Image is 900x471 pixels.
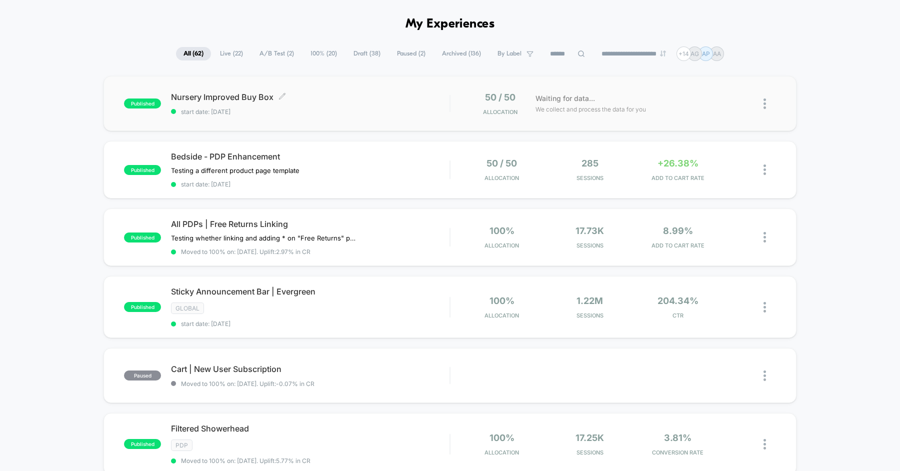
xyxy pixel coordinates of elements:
[636,174,719,181] span: ADD TO CART RATE
[124,370,161,380] span: paused
[171,151,449,161] span: Bedside - PDP Enhancement
[581,158,598,168] span: 285
[389,47,433,60] span: Paused ( 2 )
[575,225,604,236] span: 17.73k
[484,449,519,456] span: Allocation
[702,50,710,57] p: AP
[664,432,691,443] span: 3.81%
[489,295,514,306] span: 100%
[663,225,693,236] span: 8.99%
[763,98,766,109] img: close
[181,457,310,464] span: Moved to 100% on: [DATE] . Uplift: 5.77% in CR
[636,449,719,456] span: CONVERSION RATE
[171,166,299,174] span: Testing a different product page template
[181,380,314,387] span: Moved to 100% on: [DATE] . Uplift: -0.07% in CR
[303,47,344,60] span: 100% ( 20 )
[484,242,519,249] span: Allocation
[346,47,388,60] span: Draft ( 38 )
[405,17,495,31] h1: My Experiences
[171,92,449,102] span: Nursery Improved Buy Box
[576,295,603,306] span: 1.22M
[676,46,691,61] div: + 14
[181,248,310,255] span: Moved to 100% on: [DATE] . Uplift: 2.97% in CR
[171,234,356,242] span: Testing whether linking and adding * on "Free Returns" plays a role in ATC Rate & CVR
[434,47,488,60] span: Archived ( 136 )
[548,312,631,319] span: Sessions
[171,439,192,451] span: PDP
[763,232,766,242] img: close
[124,98,161,108] span: published
[548,174,631,181] span: Sessions
[252,47,301,60] span: A/B Test ( 2 )
[171,364,449,374] span: Cart | New User Subscription
[124,232,161,242] span: published
[636,312,719,319] span: CTR
[713,50,721,57] p: AA
[484,174,519,181] span: Allocation
[497,50,521,57] span: By Label
[763,439,766,449] img: close
[484,312,519,319] span: Allocation
[171,180,449,188] span: start date: [DATE]
[124,302,161,312] span: published
[171,320,449,327] span: start date: [DATE]
[763,370,766,381] img: close
[657,295,698,306] span: 204.34%
[763,302,766,312] img: close
[124,439,161,449] span: published
[657,158,698,168] span: +26.38%
[171,108,449,115] span: start date: [DATE]
[171,423,449,433] span: Filtered Showerhead
[535,93,595,104] span: Waiting for data...
[171,302,204,314] span: GLOBAL
[535,104,646,114] span: We collect and process the data for you
[489,432,514,443] span: 100%
[176,47,211,60] span: All ( 62 )
[690,50,699,57] p: AG
[636,242,719,249] span: ADD TO CART RATE
[212,47,250,60] span: Live ( 22 )
[575,432,604,443] span: 17.25k
[486,158,517,168] span: 50 / 50
[171,286,449,296] span: Sticky Announcement Bar | Evergreen
[124,165,161,175] span: published
[483,108,517,115] span: Allocation
[548,449,631,456] span: Sessions
[171,219,449,229] span: All PDPs | Free Returns Linking
[660,50,666,56] img: end
[548,242,631,249] span: Sessions
[485,92,515,102] span: 50 / 50
[763,164,766,175] img: close
[489,225,514,236] span: 100%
